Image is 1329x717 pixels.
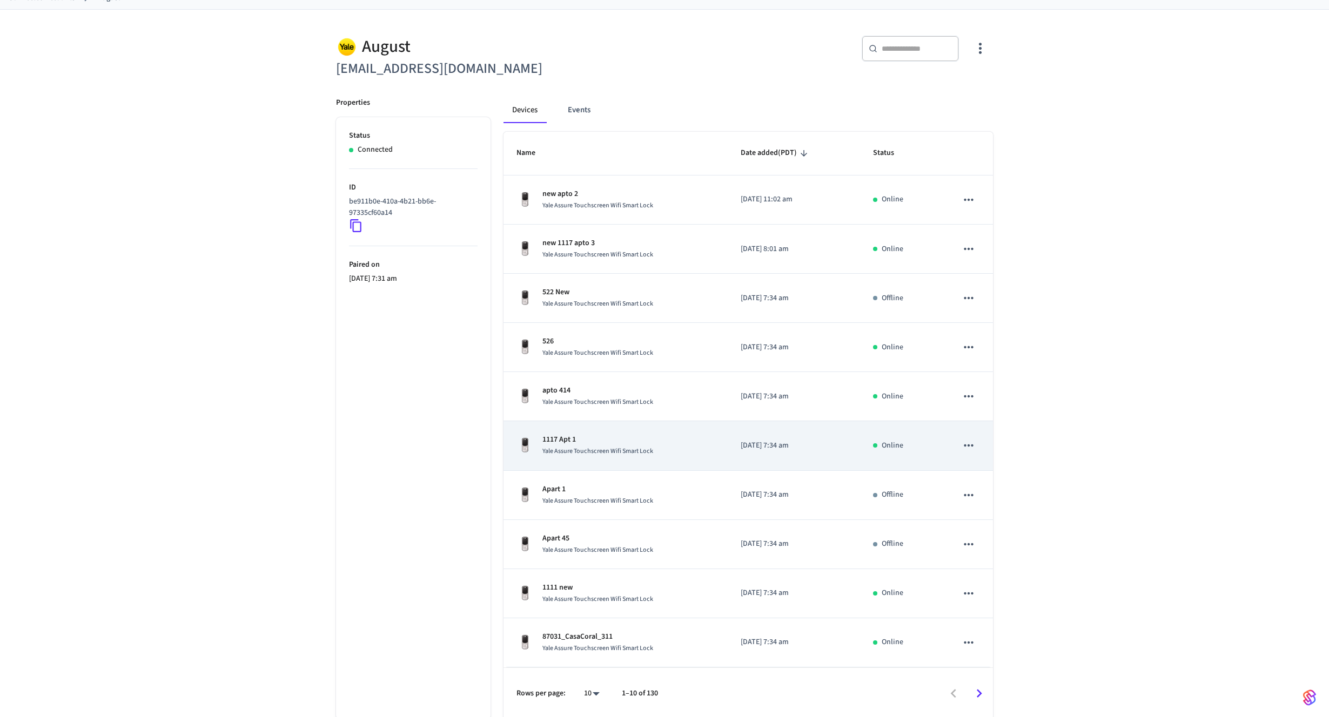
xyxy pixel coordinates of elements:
[336,36,658,58] div: August
[882,194,903,205] p: Online
[741,440,847,451] p: [DATE] 7:34 am
[336,97,370,109] p: Properties
[516,240,534,258] img: Yale Assure Touchscreen Wifi Smart Lock, Satin Nickel, Front
[966,681,992,706] button: Go to next page
[579,686,605,701] div: 10
[542,238,653,249] p: new 1117 apto 3
[349,259,478,270] p: Paired on
[336,58,658,80] h6: [EMAIL_ADDRESS][DOMAIN_NAME]
[349,130,478,141] p: Status
[882,391,903,402] p: Online
[516,191,534,208] img: Yale Assure Touchscreen Wifi Smart Lock, Satin Nickel, Front
[516,339,534,356] img: Yale Assure Touchscreen Wifi Smart Lock, Satin Nickel, Front
[559,97,599,123] button: Events
[542,250,653,259] span: Yale Assure Touchscreen Wifi Smart Lock
[336,36,358,58] img: Yale Logo, Square
[542,434,653,445] p: 1117 Apt 1
[882,243,903,255] p: Online
[504,97,993,123] div: connected account tabs
[741,587,847,599] p: [DATE] 7:34 am
[516,437,534,454] img: Yale Assure Touchscreen Wifi Smart Lock, Satin Nickel, Front
[622,688,658,699] p: 1–10 of 130
[349,182,478,193] p: ID
[542,188,653,200] p: new apto 2
[516,585,534,602] img: Yale Assure Touchscreen Wifi Smart Lock, Satin Nickel, Front
[504,132,993,667] table: sticky table
[542,385,653,396] p: apto 414
[349,273,478,285] p: [DATE] 7:31 am
[741,293,847,304] p: [DATE] 7:34 am
[882,342,903,353] p: Online
[542,582,653,593] p: 1111 new
[882,293,903,304] p: Offline
[542,348,653,357] span: Yale Assure Touchscreen Wifi Smart Lock
[516,486,534,504] img: Yale Assure Touchscreen Wifi Smart Lock, Satin Nickel, Front
[741,391,847,402] p: [DATE] 7:34 am
[358,144,393,155] p: Connected
[873,145,908,161] span: Status
[542,644,653,653] span: Yale Assure Touchscreen Wifi Smart Lock
[741,194,847,205] p: [DATE] 11:02 am
[741,243,847,255] p: [DATE] 8:01 am
[882,440,903,451] p: Online
[741,489,847,500] p: [DATE] 7:34 am
[882,538,903,550] p: Offline
[516,388,534,405] img: Yale Assure Touchscreen Wifi Smart Lock, Satin Nickel, Front
[882,587,903,599] p: Online
[542,447,653,456] span: Yale Assure Touchscreen Wifi Smart Lock
[542,631,653,642] p: 87031_CasaCoral_311
[542,336,653,347] p: 526
[516,289,534,307] img: Yale Assure Touchscreen Wifi Smart Lock, Satin Nickel, Front
[1303,689,1316,706] img: SeamLogoGradient.69752ec5.svg
[882,637,903,648] p: Online
[542,201,653,210] span: Yale Assure Touchscreen Wifi Smart Lock
[542,545,653,554] span: Yale Assure Touchscreen Wifi Smart Lock
[542,299,653,308] span: Yale Assure Touchscreen Wifi Smart Lock
[516,145,549,161] span: Name
[542,594,653,604] span: Yale Assure Touchscreen Wifi Smart Lock
[741,637,847,648] p: [DATE] 7:34 am
[741,145,811,161] span: Date added(PDT)
[542,287,653,298] p: 522 New
[882,489,903,500] p: Offline
[542,397,653,407] span: Yale Assure Touchscreen Wifi Smart Lock
[741,538,847,550] p: [DATE] 7:34 am
[349,196,473,219] p: be911b0e-410a-4b21-bb6e-97335cf60a14
[516,536,534,553] img: Yale Assure Touchscreen Wifi Smart Lock, Satin Nickel, Front
[516,688,566,699] p: Rows per page:
[542,496,653,505] span: Yale Assure Touchscreen Wifi Smart Lock
[542,533,653,544] p: Apart 45
[542,484,653,495] p: Apart 1
[516,634,534,651] img: Yale Assure Touchscreen Wifi Smart Lock, Satin Nickel, Front
[741,342,847,353] p: [DATE] 7:34 am
[504,97,546,123] button: Devices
